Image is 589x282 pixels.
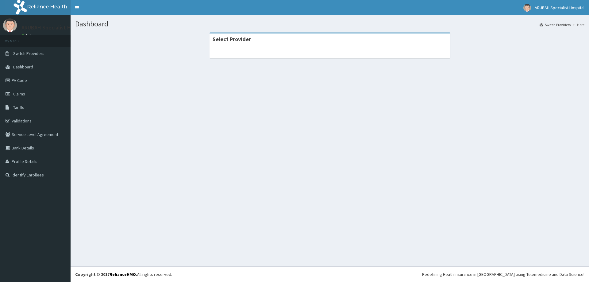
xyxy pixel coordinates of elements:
[75,20,584,28] h1: Dashboard
[535,5,584,10] span: ARUBAH Specialist Hospital
[13,51,44,56] span: Switch Providers
[540,22,571,27] a: Switch Providers
[21,25,87,30] p: ARUBAH Specialist Hospital
[3,18,17,32] img: User Image
[13,105,24,110] span: Tariffs
[571,22,584,27] li: Here
[13,64,33,70] span: Dashboard
[75,272,137,277] strong: Copyright © 2017 .
[523,4,531,12] img: User Image
[13,91,25,97] span: Claims
[213,36,251,43] strong: Select Provider
[422,271,584,277] div: Redefining Heath Insurance in [GEOGRAPHIC_DATA] using Telemedicine and Data Science!
[21,33,36,38] a: Online
[71,266,589,282] footer: All rights reserved.
[110,272,136,277] a: RelianceHMO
